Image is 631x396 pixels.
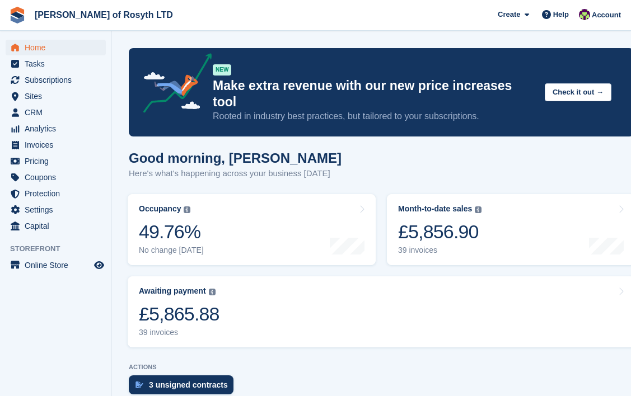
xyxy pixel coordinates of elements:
[6,202,106,218] a: menu
[184,206,190,213] img: icon-info-grey-7440780725fd019a000dd9b08b2336e03edf1995a4989e88bcd33f0948082b44.svg
[139,286,206,296] div: Awaiting payment
[92,258,106,272] a: Preview store
[25,56,92,72] span: Tasks
[139,328,219,337] div: 39 invoices
[129,167,342,180] p: Here's what's happening across your business [DATE]
[6,88,106,104] a: menu
[553,9,569,20] span: Help
[398,204,472,214] div: Month-to-date sales
[134,53,212,117] img: price-adjustments-announcement-icon-8257ccfd72463d97f412b2fc003d46551f7dbcb40ab6d574587a9cd5c0d94...
[25,202,92,218] span: Settings
[6,56,106,72] a: menu
[398,246,482,255] div: 39 invoices
[25,218,92,234] span: Capital
[6,72,106,88] a: menu
[545,83,611,102] button: Check it out →
[139,220,204,243] div: 49.76%
[139,246,204,255] div: No change [DATE]
[213,64,231,76] div: NEW
[139,204,181,214] div: Occupancy
[25,121,92,136] span: Analytics
[25,137,92,153] span: Invoices
[213,110,536,122] p: Rooted in industry best practices, but tailored to your subscriptions.
[139,303,219,326] div: £5,865.88
[6,40,106,55] a: menu
[149,380,228,389] div: 3 unsigned contracts
[25,153,92,169] span: Pricing
[498,9,520,20] span: Create
[9,7,26,23] img: stora-icon-8386f47178a22dfd0bd8f6a31ec36ba5ce8667c1dd55bd0f319d3a0aa187defe.svg
[6,257,106,273] a: menu
[6,218,106,234] a: menu
[129,150,342,166] h1: Good morning, [PERSON_NAME]
[6,137,106,153] a: menu
[6,186,106,201] a: menu
[6,121,106,136] a: menu
[579,9,590,20] img: Nina Briggs
[6,169,106,185] a: menu
[25,40,92,55] span: Home
[209,289,216,295] img: icon-info-grey-7440780725fd019a000dd9b08b2336e03edf1995a4989e88bcd33f0948082b44.svg
[398,220,482,243] div: £5,856.90
[25,186,92,201] span: Protection
[475,206,482,213] img: icon-info-grey-7440780725fd019a000dd9b08b2336e03edf1995a4989e88bcd33f0948082b44.svg
[6,105,106,120] a: menu
[10,243,111,254] span: Storefront
[25,257,92,273] span: Online Store
[135,381,143,388] img: contract_signature_icon-13c848040528278c33f63329250d36e43548de30e8caae1d1a13099fd9432cc5.svg
[213,78,536,110] p: Make extra revenue with our new price increases tool
[25,169,92,185] span: Coupons
[128,194,376,265] a: Occupancy 49.76% No change [DATE]
[6,153,106,169] a: menu
[30,6,177,24] a: [PERSON_NAME] of Rosyth LTD
[25,88,92,104] span: Sites
[25,72,92,88] span: Subscriptions
[25,105,92,120] span: CRM
[592,10,621,21] span: Account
